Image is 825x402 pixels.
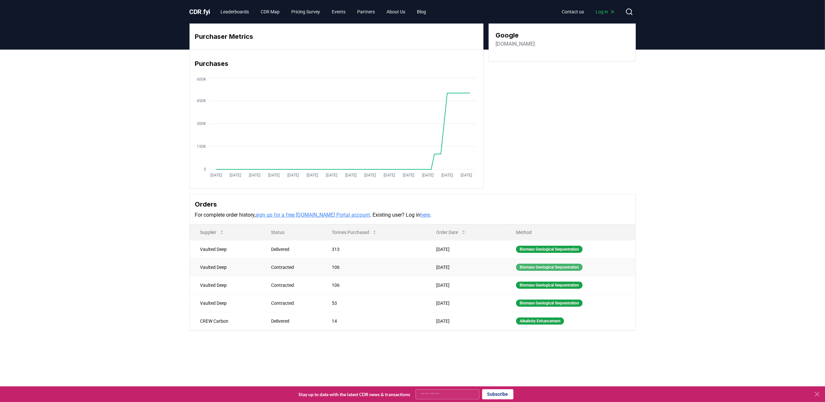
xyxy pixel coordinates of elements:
[352,6,380,18] a: Partners
[426,312,506,330] td: [DATE]
[364,173,376,178] tspan: [DATE]
[215,6,254,18] a: Leaderboards
[197,121,206,126] tspan: 300K
[266,229,316,236] p: Status
[271,246,316,253] div: Delivered
[345,173,357,178] tspan: [DATE]
[516,300,583,307] div: Biomass Geological Sequestration
[511,229,630,236] p: Method
[197,144,206,149] tspan: 150K
[249,173,260,178] tspan: [DATE]
[420,212,430,218] a: here
[268,173,280,178] tspan: [DATE]
[321,312,426,330] td: 14
[190,312,261,330] td: CREW Carbon
[286,6,325,18] a: Pricing Survey
[441,173,453,178] tspan: [DATE]
[516,282,583,289] div: Biomass Geological Sequestration
[426,276,506,294] td: [DATE]
[287,173,299,178] tspan: [DATE]
[327,6,351,18] a: Events
[195,211,630,219] p: For complete order history, . Existing user? Log in .
[426,240,506,258] td: [DATE]
[327,226,382,239] button: Tonnes Purchased
[516,264,583,271] div: Biomass Geological Sequestration
[596,8,615,15] span: Log in
[516,317,564,325] div: Alkalinity Enhancement
[516,246,583,253] div: Biomass Geological Sequestration
[321,294,426,312] td: 53
[557,6,620,18] nav: Main
[190,258,261,276] td: Vaulted Deep
[557,6,589,18] a: Contact us
[195,226,230,239] button: Supplier
[426,258,506,276] td: [DATE]
[321,258,426,276] td: 106
[190,7,210,16] a: CDR.fyi
[195,32,478,41] h3: Purchaser Metrics
[307,173,318,178] tspan: [DATE]
[190,240,261,258] td: Vaulted Deep
[422,173,434,178] tspan: [DATE]
[591,6,620,18] a: Log in
[256,212,370,218] a: sign up for a free [DOMAIN_NAME] Portal account
[271,318,316,324] div: Delivered
[190,294,261,312] td: Vaulted Deep
[271,300,316,306] div: Contracted
[215,6,431,18] nav: Main
[271,264,316,271] div: Contracted
[195,59,478,69] h3: Purchases
[195,199,630,209] h3: Orders
[431,226,471,239] button: Order Date
[321,240,426,258] td: 313
[190,8,210,16] span: CDR fyi
[412,6,431,18] a: Blog
[426,294,506,312] td: [DATE]
[204,167,206,172] tspan: 0
[190,276,261,294] td: Vaulted Deep
[271,282,316,288] div: Contracted
[202,8,204,16] span: .
[381,6,410,18] a: About Us
[326,173,337,178] tspan: [DATE]
[230,173,241,178] tspan: [DATE]
[321,276,426,294] td: 106
[461,173,472,178] tspan: [DATE]
[384,173,395,178] tspan: [DATE]
[210,173,222,178] tspan: [DATE]
[255,6,285,18] a: CDR Map
[496,40,535,48] a: [DOMAIN_NAME]
[403,173,414,178] tspan: [DATE]
[197,77,206,82] tspan: 600K
[197,99,206,103] tspan: 450K
[496,30,535,40] h3: Google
